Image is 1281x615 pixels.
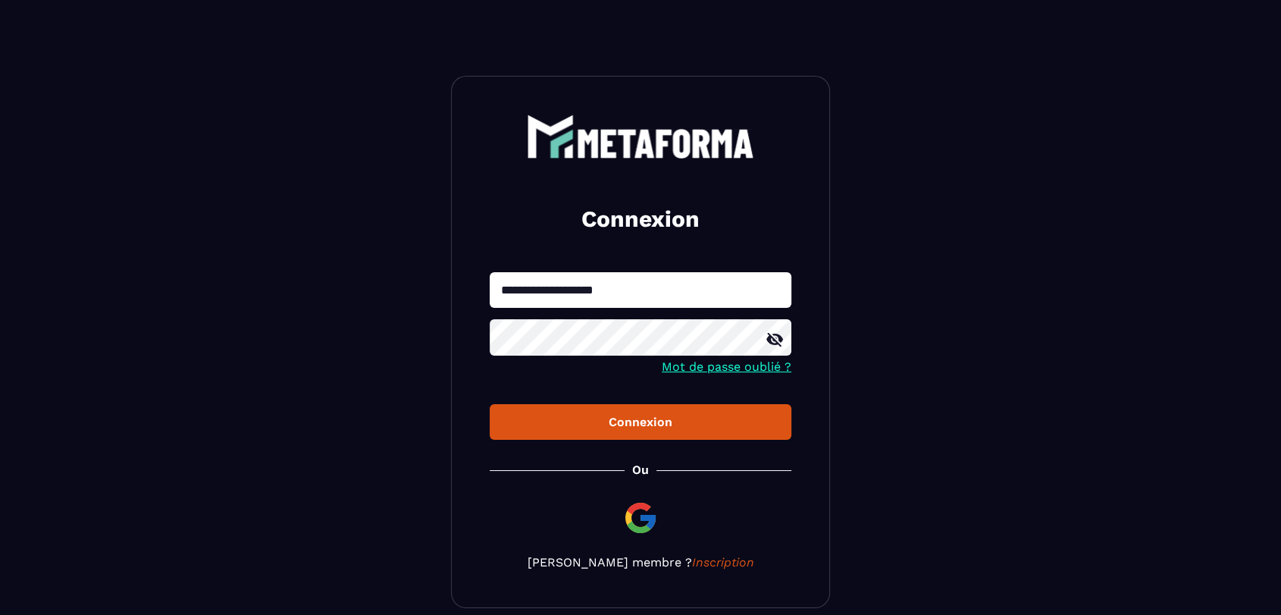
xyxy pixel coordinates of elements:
a: Inscription [692,555,754,570]
img: logo [527,115,754,158]
button: Connexion [490,404,791,440]
a: Mot de passe oublié ? [662,359,791,374]
img: google [622,500,659,536]
p: [PERSON_NAME] membre ? [490,555,791,570]
a: logo [490,115,791,158]
h2: Connexion [508,204,773,234]
div: Connexion [502,415,779,429]
p: Ou [632,463,649,477]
